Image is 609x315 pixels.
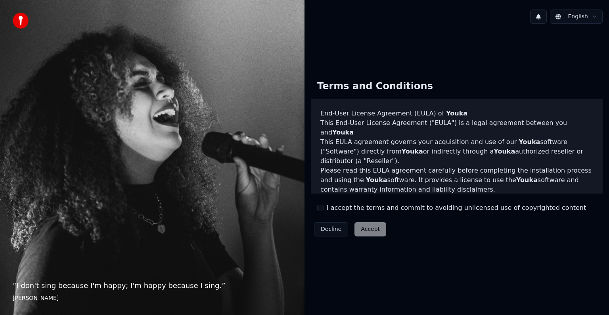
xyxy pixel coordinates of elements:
span: Youka [366,176,387,184]
p: This End-User License Agreement ("EULA") is a legal agreement between you and [320,118,593,137]
div: Terms and Conditions [311,74,439,99]
span: Youka [494,148,515,155]
span: Youka [402,148,423,155]
span: Youka [516,176,538,184]
p: This EULA agreement governs your acquisition and use of our software ("Software") directly from o... [320,137,593,166]
p: Please read this EULA agreement carefully before completing the installation process and using th... [320,166,593,194]
p: “ I don't sing because I'm happy; I'm happy because I sing. ” [13,280,292,291]
h3: End-User License Agreement (EULA) of [320,109,593,118]
label: I accept the terms and commit to avoiding unlicensed use of copyrighted content [327,203,586,213]
img: youka [13,13,29,29]
span: Youka [332,129,354,136]
span: Youka [519,138,540,146]
footer: [PERSON_NAME] [13,294,292,302]
button: Decline [314,222,348,236]
span: Youka [446,109,467,117]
